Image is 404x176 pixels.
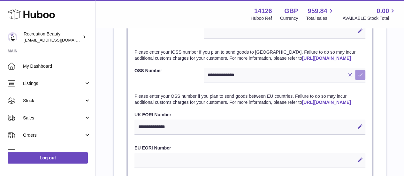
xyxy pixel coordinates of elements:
label: UK EORI Number [134,112,365,118]
div: Currency [280,15,298,21]
span: Usage [23,149,91,156]
p: Please enter your OSS number if you plan to send goods between EU countries. Failure to do so may... [134,93,365,105]
span: Sales [23,115,84,121]
strong: GBP [284,7,298,15]
label: EU EORI Number [134,145,365,151]
span: 0.00 [377,7,389,15]
span: AVAILABLE Stock Total [342,15,396,21]
span: 959.84 [308,7,327,15]
a: 0.00 AVAILABLE Stock Total [342,7,396,21]
a: 959.84 Total sales [306,7,334,21]
span: Listings [23,80,84,87]
div: Huboo Ref [251,15,272,21]
span: Total sales [306,15,334,21]
a: [URL][DOMAIN_NAME] [302,100,351,105]
label: IOSS Number [134,24,204,37]
a: Log out [8,152,88,164]
span: Orders [23,132,84,138]
span: My Dashboard [23,63,91,69]
a: [URL][DOMAIN_NAME] [302,56,351,61]
div: Recreation Beauty [24,31,81,43]
span: [EMAIL_ADDRESS][DOMAIN_NAME] [24,37,94,42]
strong: 14126 [254,7,272,15]
span: Stock [23,98,84,104]
img: internalAdmin-14126@internal.huboo.com [8,32,17,42]
label: OSS Number [134,68,204,81]
p: Please enter your IOSS number if you plan to send goods to [GEOGRAPHIC_DATA]. Failure to do so ma... [134,49,365,61]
